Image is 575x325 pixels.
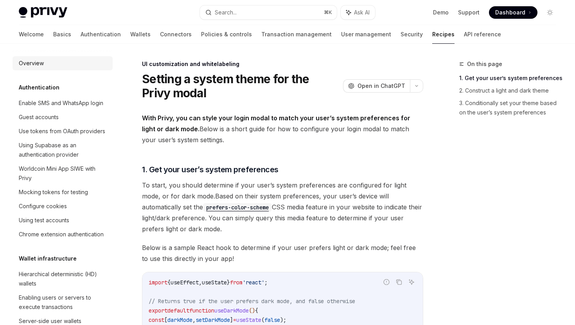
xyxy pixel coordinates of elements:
a: Using Supabase as an authentication provider [13,138,113,162]
span: // Returns true if the user prefers dark mode, and false otherwise [149,298,355,305]
div: Worldcoin Mini App SIWE with Privy [19,164,108,183]
span: On this page [467,59,502,69]
a: 1. Get your user’s system preferences [459,72,562,84]
div: Mocking tokens for testing [19,187,88,197]
h5: Wallet infrastructure [19,254,77,263]
div: Use tokens from OAuth providers [19,127,105,136]
button: Toggle dark mode [544,6,556,19]
a: Policies & controls [201,25,252,44]
a: prefers-color-scheme [203,203,272,211]
a: Security [401,25,423,44]
span: } [227,279,230,286]
span: useState [236,316,261,323]
span: useEffect [171,279,199,286]
a: Use tokens from OAuth providers [13,124,113,138]
span: useState [202,279,227,286]
div: Guest accounts [19,112,59,122]
div: Search... [215,8,237,17]
a: Configure cookies [13,199,113,213]
button: Copy the contents from the code block [394,277,404,287]
span: Below is a short guide for how to configure your login modal to match your user’s system settings. [142,112,423,145]
strong: With Privy, you can style your login modal to match your user’s system preferences for light or d... [142,114,410,133]
code: prefers-color-scheme [203,203,272,212]
span: from [230,279,243,286]
span: { [167,279,171,286]
a: Overview [13,56,113,70]
span: 'react' [243,279,264,286]
a: Connectors [160,25,192,44]
span: default [167,307,189,314]
button: Report incorrect code [381,277,392,287]
a: Hierarchical deterministic (HD) wallets [13,267,113,291]
span: setDarkMode [196,316,230,323]
a: Transaction management [261,25,332,44]
a: Basics [53,25,71,44]
a: Wallets [130,25,151,44]
div: Configure cookies [19,202,67,211]
button: Search...⌘K [200,5,336,20]
a: API reference [464,25,501,44]
span: useDarkMode [214,307,249,314]
span: Ask AI [354,9,370,16]
div: Using test accounts [19,216,69,225]
button: Open in ChatGPT [343,79,410,93]
a: User management [341,25,391,44]
a: 2. Construct a light and dark theme [459,84,562,97]
div: Hierarchical deterministic (HD) wallets [19,270,108,288]
span: Dashboard [495,9,525,16]
span: To start, you should determine if your user’s system preferences are configured for light mode, o... [142,180,423,234]
span: export [149,307,167,314]
h1: Setting a system theme for the Privy modal [142,72,340,100]
span: 1. Get your user’s system preferences [142,164,279,175]
span: function [189,307,214,314]
span: ⌘ K [324,9,332,16]
a: Mocking tokens for testing [13,185,113,199]
span: ; [264,279,268,286]
a: Guest accounts [13,110,113,124]
span: = [233,316,236,323]
span: , [192,316,196,323]
a: Recipes [432,25,455,44]
button: Ask AI [341,5,375,20]
span: import [149,279,167,286]
div: Enabling users or servers to execute transactions [19,293,108,312]
div: Using Supabase as an authentication provider [19,141,108,159]
a: Chrome extension authentication [13,227,113,241]
span: () [249,307,255,314]
a: Enable SMS and WhatsApp login [13,96,113,110]
span: ); [280,316,286,323]
img: light logo [19,7,67,18]
span: false [264,316,280,323]
a: Enabling users or servers to execute transactions [13,291,113,314]
div: Overview [19,59,44,68]
button: Ask AI [406,277,417,287]
a: Using test accounts [13,213,113,227]
span: const [149,316,164,323]
span: Open in ChatGPT [358,82,405,90]
span: ] [230,316,233,323]
div: UI customization and whitelabeling [142,60,423,68]
a: Demo [433,9,449,16]
span: [ [164,316,167,323]
a: Support [458,9,480,16]
span: darkMode [167,316,192,323]
span: ( [261,316,264,323]
div: Enable SMS and WhatsApp login [19,98,103,108]
a: Authentication [81,25,121,44]
span: Below is a sample React hook to determine if your user prefers light or dark mode; feel free to u... [142,242,423,264]
span: , [199,279,202,286]
a: Dashboard [489,6,537,19]
h5: Authentication [19,83,59,92]
span: { [255,307,258,314]
div: Chrome extension authentication [19,230,104,239]
a: Welcome [19,25,44,44]
a: 3. Conditionally set your theme based on the user’s system preferences [459,97,562,119]
a: Worldcoin Mini App SIWE with Privy [13,162,113,185]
